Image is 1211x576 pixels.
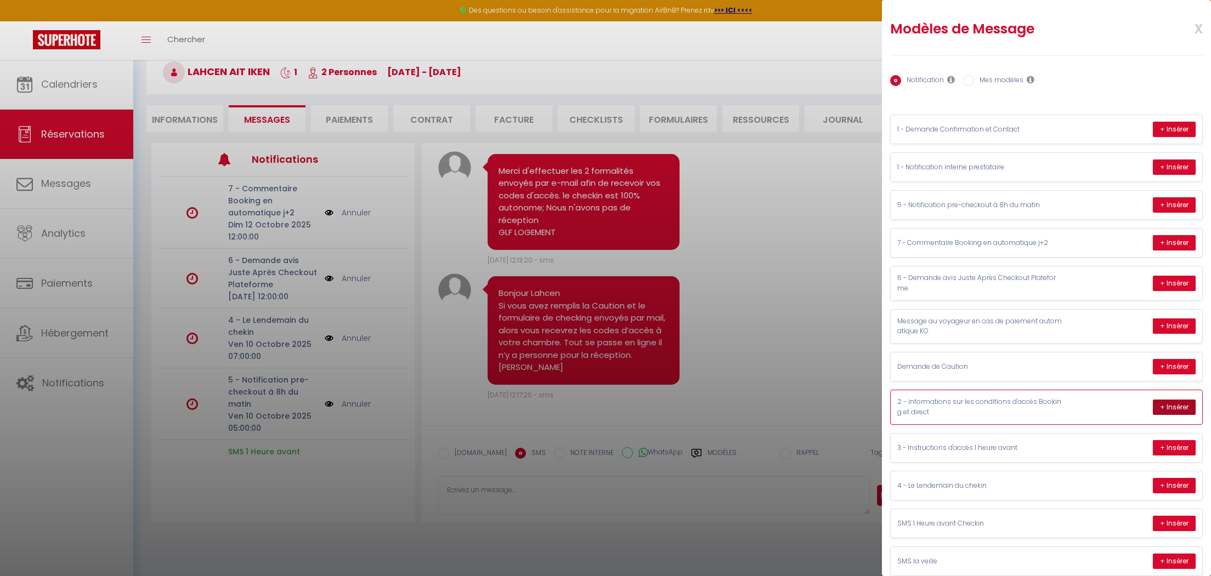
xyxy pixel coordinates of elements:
p: 4 - Le Lendemain du chekin [897,481,1062,491]
p: SMS la veille [897,556,1062,567]
p: 3 - Instructions d'accès 1 heure avant [897,443,1062,453]
button: + Insérer [1153,554,1196,569]
label: Notification [901,75,944,87]
p: 1 - Demande Confirmation et Contact [897,124,1062,135]
p: 7 - Commentaire Booking en automatique j+2 [897,238,1062,248]
button: + Insérer [1153,159,1196,175]
i: Les modèles généraux sont visibles par vous et votre équipe [1027,75,1034,84]
p: SMS 1 Heure avant Checkin [897,518,1062,529]
button: + Insérer [1153,359,1196,374]
button: + Insérer [1153,197,1196,213]
label: Mes modèles [974,75,1023,87]
h2: Modèles de Message [890,20,1146,38]
button: + Insérer [1153,122,1196,137]
p: 6 - Demande avis Juste Après Checkout Plateforme [897,273,1062,294]
button: + Insérer [1153,516,1196,531]
p: 5 - Notification pre-checkout à 8h du matin [897,200,1062,210]
button: + Insérer [1153,440,1196,455]
p: Message au voyageur en cas de paiement automatique KO [897,316,1062,337]
button: + Insérer [1153,318,1196,334]
button: + Insérer [1153,478,1196,493]
i: Les notifications sont visibles par toi et ton équipe [947,75,955,84]
p: 1 - Notification interne prestataire [897,162,1062,173]
p: 2 - informations sur les conditions d'accès Booking et direct [897,397,1062,418]
span: x [1168,15,1203,41]
button: + Insérer [1153,400,1196,415]
p: Demande de Caution [897,362,1062,372]
button: + Insérer [1153,276,1196,291]
button: + Insérer [1153,235,1196,250]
